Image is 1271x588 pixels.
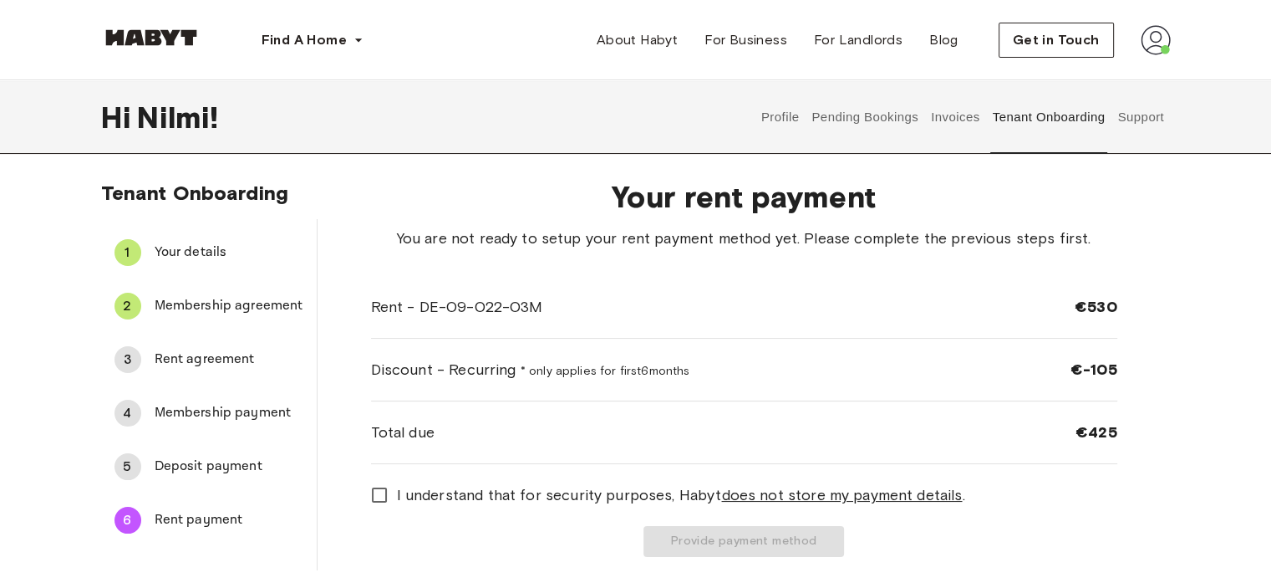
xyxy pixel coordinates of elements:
a: For Landlords [801,23,916,57]
div: 1Your details [101,233,317,273]
div: 4 [114,400,141,427]
span: Get in Touch [1013,30,1100,50]
button: Get in Touch [999,23,1114,58]
span: €530 [1075,297,1117,317]
span: Rent - DE-09-022-03M [371,296,543,318]
span: For Business [704,30,787,50]
span: Nilmi ! [137,100,218,135]
button: Find A Home [248,23,377,57]
div: 2 [114,293,141,320]
div: user profile tabs [755,80,1170,154]
div: 3 [114,346,141,373]
a: Blog [916,23,972,57]
span: Blog [929,30,958,50]
span: Membership payment [155,403,303,423]
img: avatar [1141,25,1171,55]
div: 5Deposit payment [101,447,317,487]
span: You are not ready to setup your rent payment method yet. Please complete the previous steps first. [371,228,1117,249]
div: 6Rent payment [101,500,317,540]
a: About Habyt [583,23,691,57]
div: 2Membership agreement [101,286,317,326]
span: Tenant Onboarding [101,181,289,205]
span: €-105 [1070,360,1117,380]
span: Rent payment [155,510,303,530]
span: * only applies for first 6 months [521,364,690,378]
span: Discount - Recurring [371,359,690,381]
span: Hi [101,100,137,135]
div: 3Rent agreement [101,340,317,380]
button: Profile [759,80,801,154]
div: 6 [114,507,141,534]
button: Tenant Onboarding [990,80,1107,154]
button: Pending Bookings [810,80,921,154]
span: Deposit payment [155,457,303,477]
div: 4Membership payment [101,393,317,433]
span: Your rent payment [371,179,1117,214]
span: Membership agreement [155,296,303,316]
button: Invoices [929,80,982,154]
span: For Landlords [814,30,902,50]
div: 1 [114,239,141,266]
span: Rent agreement [155,350,303,370]
a: For Business [691,23,801,57]
img: Habyt [101,29,201,46]
span: About Habyt [597,30,678,50]
div: 5 [114,453,141,480]
span: Total due [371,422,435,443]
span: Your details [155,243,303,263]
span: €425 [1075,422,1117,442]
span: I understand that for security purposes, Habyt . [397,484,965,506]
u: does not store my payment details [721,486,962,504]
span: Find A Home [262,30,347,50]
button: Support [1116,80,1167,154]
